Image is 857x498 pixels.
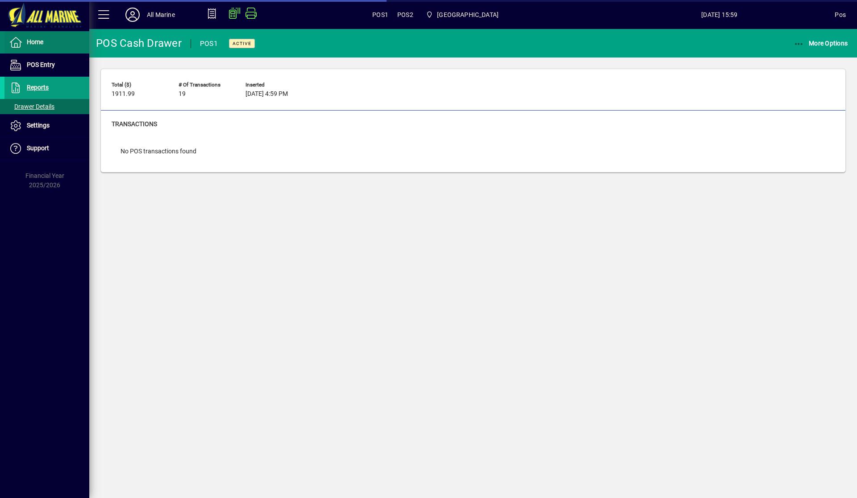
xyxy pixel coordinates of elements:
div: Pos [835,8,846,22]
span: Drawer Details [9,103,54,110]
a: Home [4,31,89,54]
div: All Marine [147,8,175,22]
span: Inserted [245,82,299,88]
button: Profile [118,7,147,23]
span: Port Road [422,7,502,23]
span: 1911.99 [112,91,135,98]
span: More Options [794,40,848,47]
div: POS Cash Drawer [96,36,182,50]
a: POS Entry [4,54,89,76]
a: Settings [4,115,89,137]
span: POS Entry [27,61,55,68]
span: POS1 [372,8,388,22]
span: Home [27,38,43,45]
span: Settings [27,122,50,129]
span: [GEOGRAPHIC_DATA] [437,8,499,22]
span: Reports [27,84,49,91]
span: [DATE] 15:59 [604,8,835,22]
span: [DATE] 4:59 PM [245,91,288,98]
a: Support [4,137,89,160]
a: Drawer Details [4,99,89,114]
button: More Options [791,35,850,51]
span: Transactions [112,120,157,128]
span: # of Transactions [179,82,232,88]
span: Active [233,41,251,46]
div: POS1 [200,37,218,51]
span: Support [27,144,49,152]
div: No POS transactions found [112,138,205,165]
span: Total ($) [112,82,165,88]
span: POS2 [397,8,413,22]
span: 19 [179,91,186,98]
